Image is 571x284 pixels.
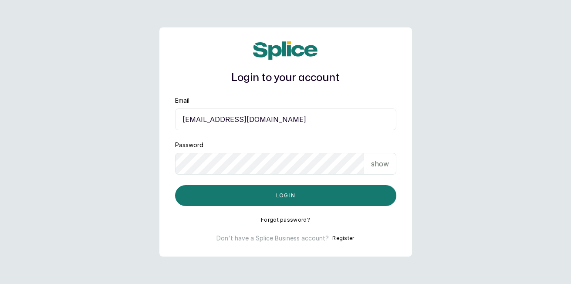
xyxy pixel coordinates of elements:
[261,216,310,223] button: Forgot password?
[332,234,354,243] button: Register
[175,108,396,130] input: email@acme.com
[216,234,329,243] p: Don't have a Splice Business account?
[175,96,189,105] label: Email
[175,141,203,149] label: Password
[175,185,396,206] button: Log in
[175,70,396,86] h1: Login to your account
[371,159,389,169] p: show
